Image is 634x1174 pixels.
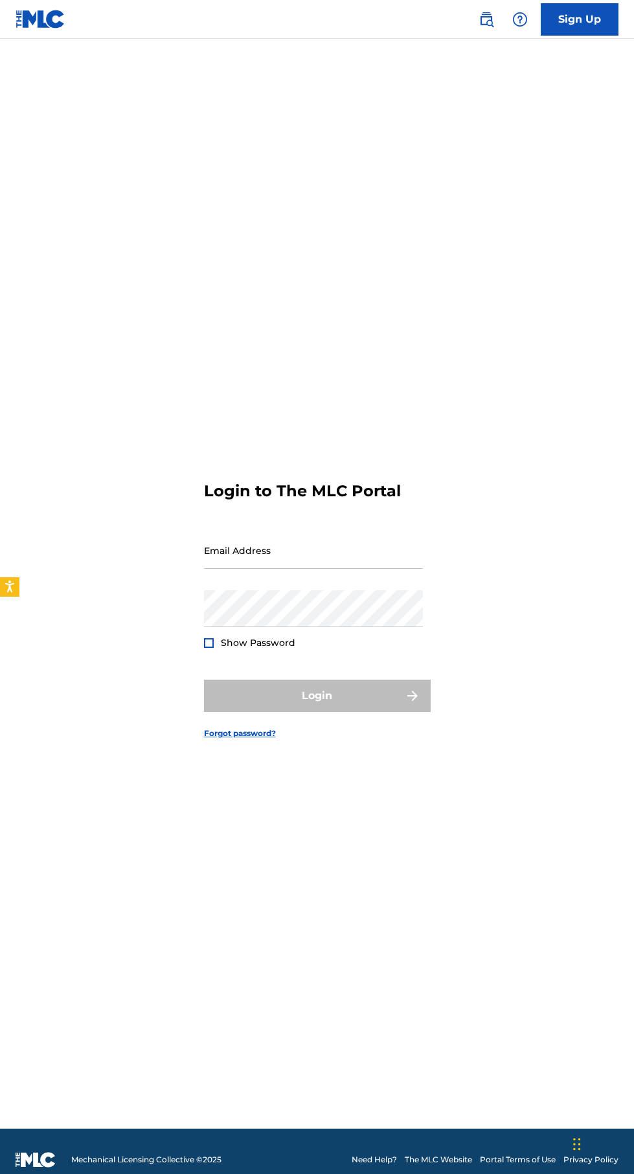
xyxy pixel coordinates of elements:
[512,12,528,27] img: help
[563,1154,618,1166] a: Privacy Policy
[352,1154,397,1166] a: Need Help?
[473,6,499,32] a: Public Search
[71,1154,221,1166] span: Mechanical Licensing Collective © 2025
[221,637,295,649] span: Show Password
[569,1112,634,1174] iframe: Chat Widget
[16,10,65,29] img: MLC Logo
[16,1152,56,1168] img: logo
[507,6,533,32] div: Help
[204,728,276,739] a: Forgot password?
[541,3,618,36] a: Sign Up
[405,1154,472,1166] a: The MLC Website
[480,1154,556,1166] a: Portal Terms of Use
[204,481,401,501] h3: Login to The MLC Portal
[573,1125,581,1164] div: Drag
[479,12,494,27] img: search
